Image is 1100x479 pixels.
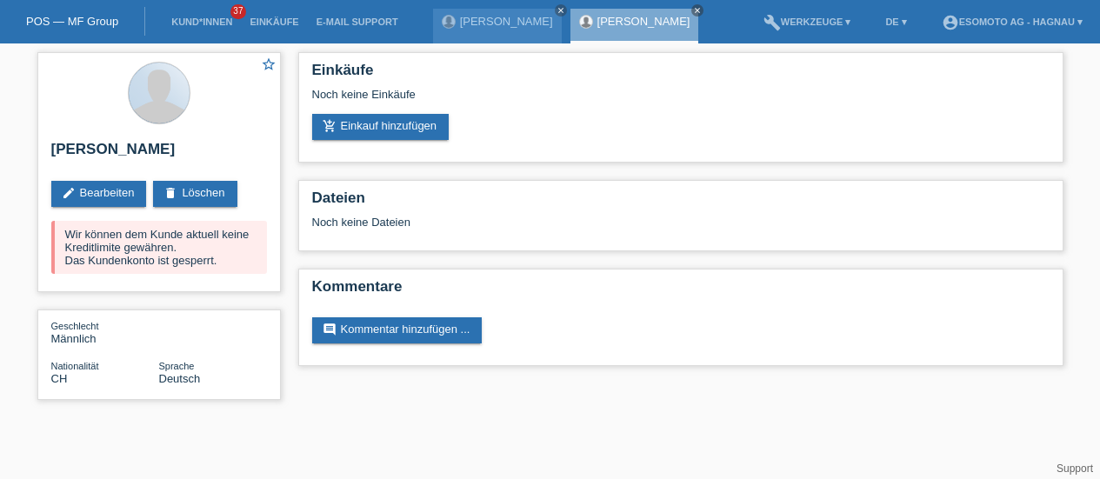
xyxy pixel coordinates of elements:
[312,278,1050,304] h2: Kommentare
[312,62,1050,88] h2: Einkäufe
[51,221,267,274] div: Wir können dem Kunde aktuell keine Kreditlimite gewähren. Das Kundenkonto ist gesperrt.
[51,361,99,371] span: Nationalität
[51,321,99,331] span: Geschlecht
[942,14,959,31] i: account_circle
[241,17,307,27] a: Einkäufe
[51,372,68,385] span: Schweiz
[312,317,483,343] a: commentKommentar hinzufügen ...
[308,17,407,27] a: E-Mail Support
[62,186,76,200] i: edit
[163,17,241,27] a: Kund*innen
[312,114,450,140] a: add_shopping_cartEinkauf hinzufügen
[261,57,277,75] a: star_border
[26,15,118,28] a: POS — MF Group
[51,141,267,167] h2: [PERSON_NAME]
[159,361,195,371] span: Sprache
[763,14,781,31] i: build
[691,4,703,17] a: close
[555,4,567,17] a: close
[51,181,147,207] a: editBearbeiten
[877,17,915,27] a: DE ▾
[312,190,1050,216] h2: Dateien
[557,6,565,15] i: close
[153,181,237,207] a: deleteLöschen
[261,57,277,72] i: star_border
[163,186,177,200] i: delete
[597,15,690,28] a: [PERSON_NAME]
[230,4,246,19] span: 37
[323,119,337,133] i: add_shopping_cart
[1057,462,1093,475] a: Support
[460,15,553,28] a: [PERSON_NAME]
[933,17,1091,27] a: account_circleEsomoto AG - Hagnau ▾
[312,216,843,229] div: Noch keine Dateien
[51,319,159,345] div: Männlich
[159,372,201,385] span: Deutsch
[323,323,337,336] i: comment
[755,17,860,27] a: buildWerkzeuge ▾
[693,6,702,15] i: close
[312,88,1050,114] div: Noch keine Einkäufe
